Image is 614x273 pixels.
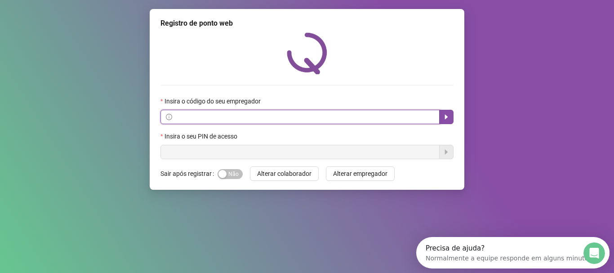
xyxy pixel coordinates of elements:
[160,18,454,29] div: Registro de ponto web
[257,169,311,179] span: Alterar colaborador
[9,8,178,15] div: Precisa de ajuda?
[166,114,172,120] span: info-circle
[443,113,450,121] span: caret-right
[160,131,243,141] label: Insira o seu PIN de acesso
[416,237,610,269] iframe: Intercom live chat launcher de descoberta
[287,32,327,74] img: QRPoint
[583,242,605,264] iframe: Intercom live chat
[160,166,218,181] label: Sair após registrar
[4,4,204,28] div: Abertura do Messenger da Intercom
[160,96,267,106] label: Insira o código do seu empregador
[326,166,395,181] button: Alterar empregador
[9,15,178,24] div: Normalmente a equipe responde em alguns minutos.
[333,169,387,179] span: Alterar empregador
[250,166,319,181] button: Alterar colaborador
